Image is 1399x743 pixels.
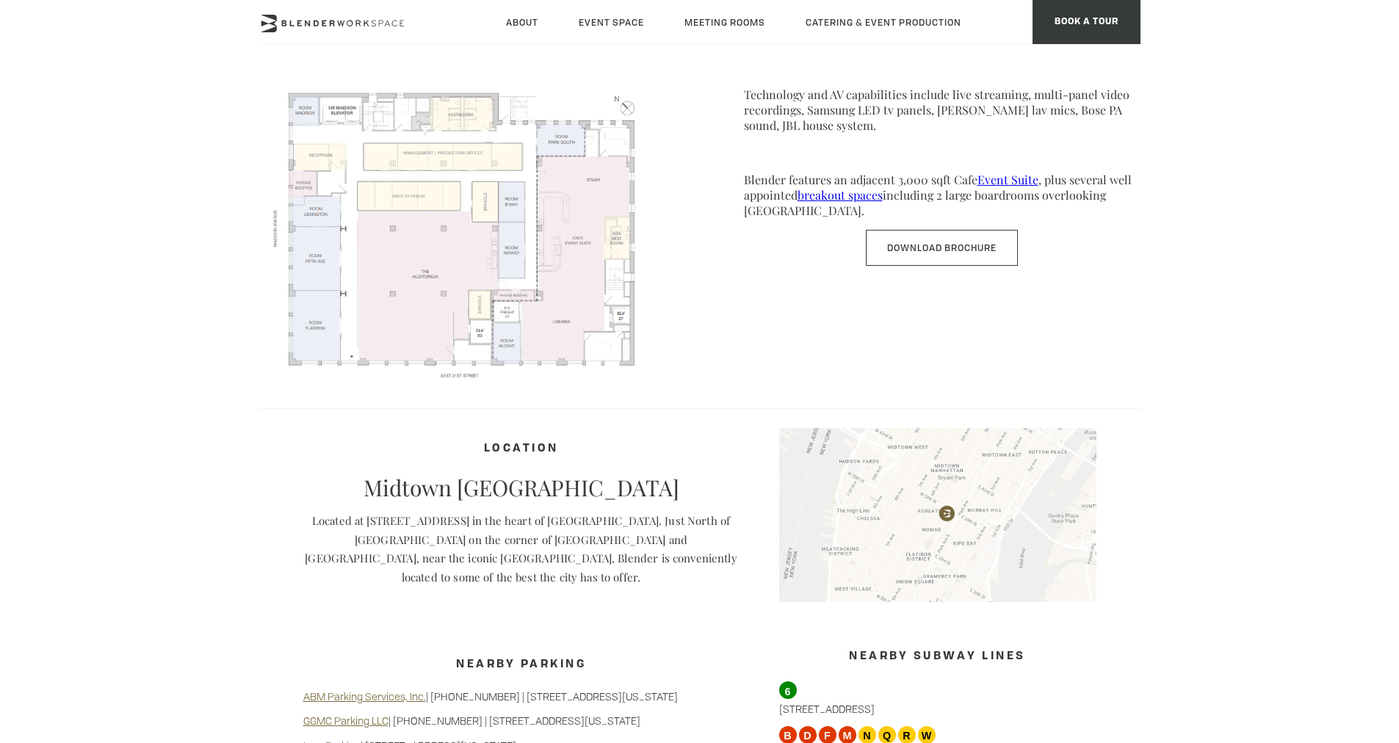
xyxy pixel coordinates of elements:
h4: Location [303,435,740,463]
iframe: Chat Widget [1135,555,1399,743]
a: Event Suite [977,172,1038,187]
h3: Nearby Subway Lines [779,643,1096,671]
p: Technology and AV capabilities include live streaming, multi-panel video recordings, Samsung LED ... [744,87,1140,133]
img: blender-map.jpg [779,428,1096,603]
p: Midtown [GEOGRAPHIC_DATA] [303,474,740,501]
p: Blender features an adjacent 3,000 sqft Cafe , plus several well appointed including 2 large boar... [744,172,1140,218]
p: | [PHONE_NUMBER] | [STREET_ADDRESS][US_STATE] [303,714,740,728]
a: ABM Parking Services, Inc. [303,689,426,703]
p: Located at [STREET_ADDRESS] in the heart of [GEOGRAPHIC_DATA]. Just North of [GEOGRAPHIC_DATA] on... [303,512,740,587]
h3: Nearby Parking [303,651,740,679]
p: | [PHONE_NUMBER] | [STREET_ADDRESS][US_STATE] [303,689,740,704]
a: Download Brochure [866,230,1018,266]
p: [STREET_ADDRESS] [779,681,1096,716]
a: GGMC Parking LLC [303,714,388,728]
span: 6 [779,681,797,699]
a: breakout spaces [798,187,883,203]
img: FLOORPLAN-Screenshot-2025.png [259,38,656,382]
